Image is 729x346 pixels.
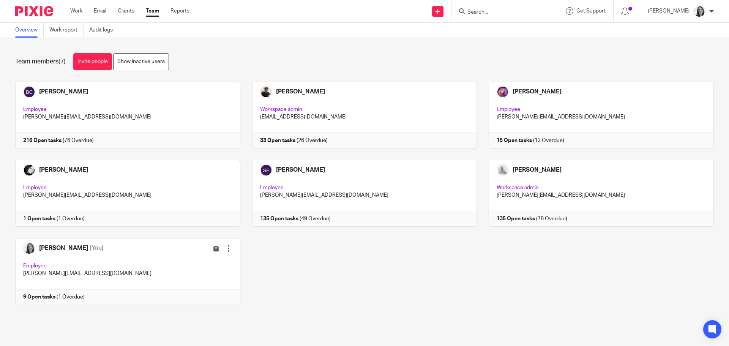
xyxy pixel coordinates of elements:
[94,7,106,15] a: Email
[693,5,705,17] img: Sonia%20Thumb.jpeg
[170,7,189,15] a: Reports
[15,23,44,38] a: Overview
[146,7,159,15] a: Team
[15,6,53,16] img: Pixie
[15,58,66,66] h1: Team members
[576,8,606,14] span: Get Support
[73,53,112,70] a: Invite people
[648,7,690,15] p: [PERSON_NAME]
[70,7,82,15] a: Work
[113,53,169,70] a: Show inactive users
[49,23,84,38] a: Work report
[89,23,118,38] a: Audit logs
[58,58,66,65] span: (7)
[118,7,134,15] a: Clients
[467,9,535,16] input: Search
